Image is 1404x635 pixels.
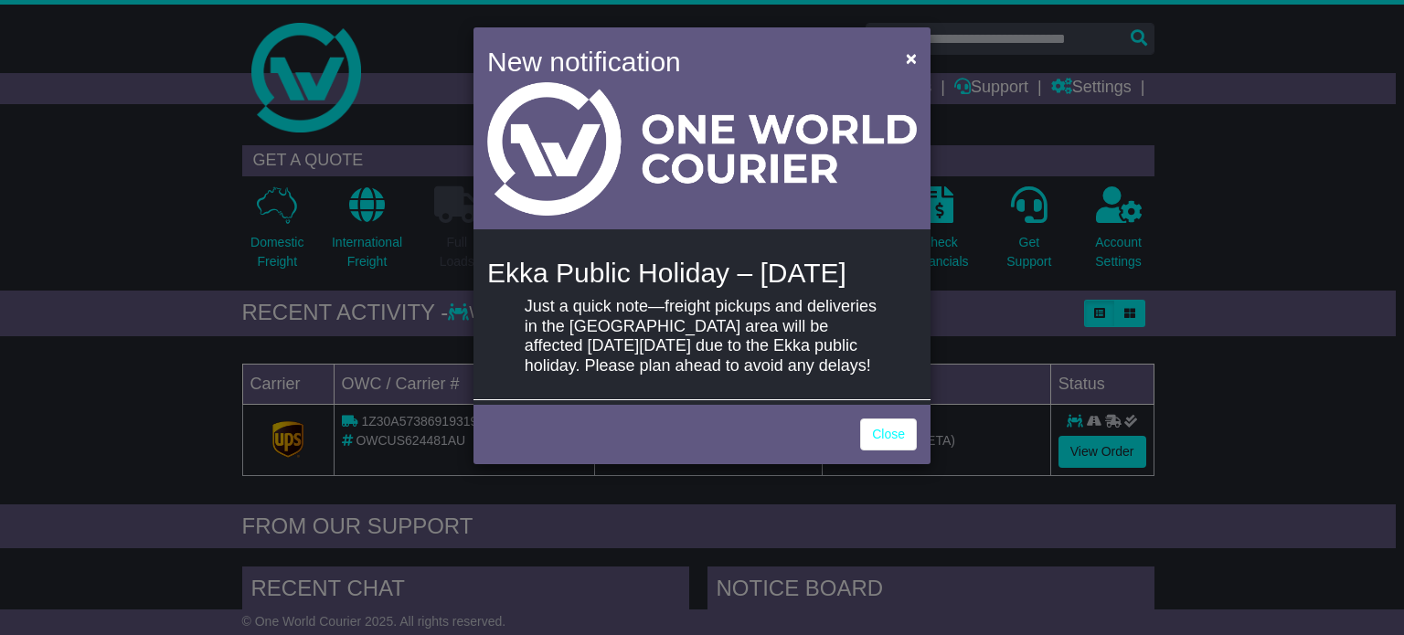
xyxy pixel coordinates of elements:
h4: Ekka Public Holiday – [DATE] [487,258,917,288]
a: Close [860,418,917,450]
button: Close [897,39,926,77]
p: Just a quick note—freight pickups and deliveries in the [GEOGRAPHIC_DATA] area will be affected [... [525,297,879,376]
h4: New notification [487,41,879,82]
img: Light [487,82,917,216]
span: × [906,48,917,69]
